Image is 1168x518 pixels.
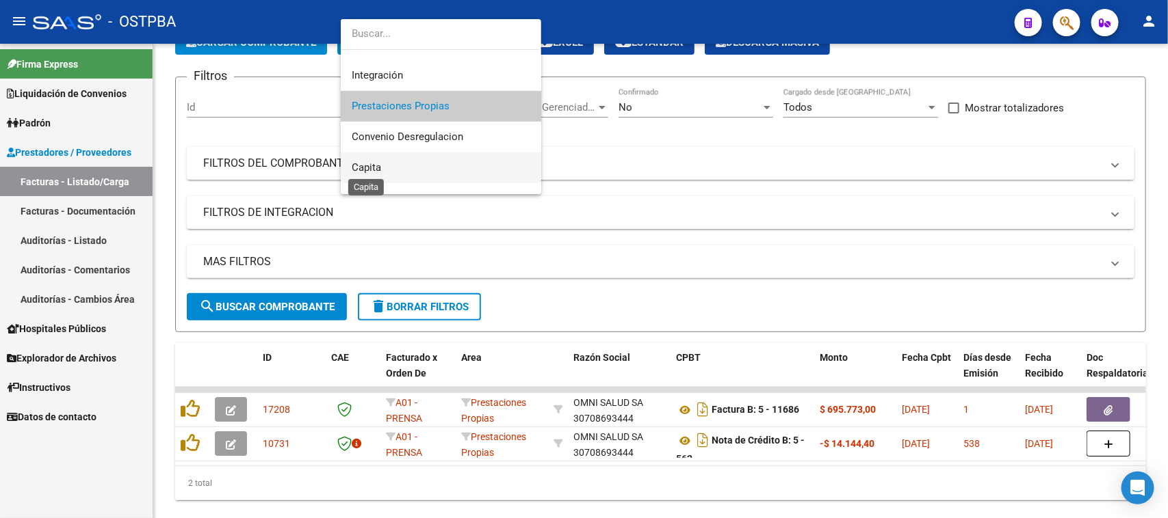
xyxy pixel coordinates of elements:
[352,192,390,204] span: Protesis
[1121,472,1154,504] div: Open Intercom Messenger
[352,161,381,174] span: Capita
[352,131,463,143] span: Convenio Desregulacion
[352,69,403,81] span: Integración
[352,100,450,112] span: Prestaciones Propias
